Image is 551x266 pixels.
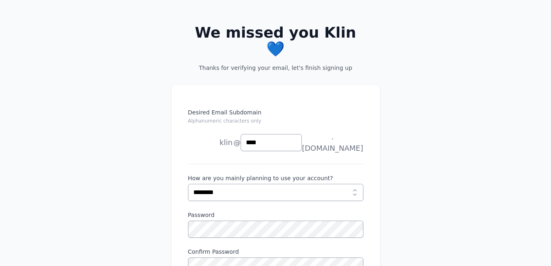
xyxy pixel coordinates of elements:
span: @ [233,137,241,148]
span: .[DOMAIN_NAME] [302,131,363,154]
p: Thanks for verifying your email, let's finish signing up [184,64,367,72]
h2: We missed you Klin 💙 [184,25,367,57]
small: Alphanumeric characters only [188,118,261,124]
li: klin [188,134,233,151]
label: Password [188,211,363,219]
label: Desired Email Subdomain [188,108,363,130]
label: Confirm Password [188,248,363,256]
label: How are you mainly planning to use your account? [188,174,363,182]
